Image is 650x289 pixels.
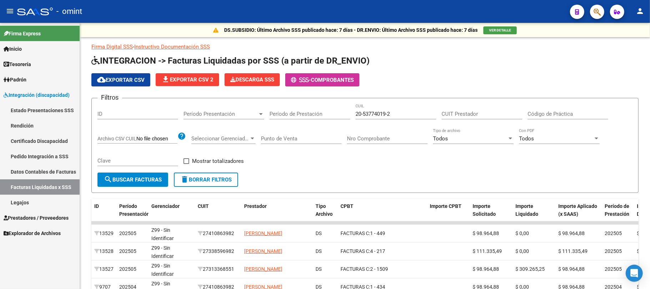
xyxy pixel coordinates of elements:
[341,203,353,209] span: CPBT
[316,203,333,217] span: Tipo Archivo
[156,73,219,86] button: Exportar CSV 2
[94,203,99,209] span: ID
[241,199,313,230] datatable-header-cell: Prestador
[4,214,69,222] span: Prestadores / Proveedores
[151,245,174,259] span: Z99 - Sin Identificar
[311,77,354,83] span: Comprobantes
[191,135,249,142] span: Seleccionar Gerenciador
[558,203,597,217] span: Importe Aplicado (x SAAS)
[195,199,241,230] datatable-header-cell: CUIT
[427,199,470,230] datatable-header-cell: Importe CPBT
[198,203,209,209] span: CUIT
[605,230,622,236] span: 202505
[285,73,359,86] button: -Comprobantes
[430,203,462,209] span: Importe CPBT
[473,266,499,272] span: $ 98.964,88
[515,203,538,217] span: Importe Liquidado
[513,199,555,230] datatable-header-cell: Importe Liquidado
[91,73,150,86] button: Exportar CSV
[4,30,41,38] span: Firma Express
[180,176,232,183] span: Borrar Filtros
[174,173,238,187] button: Borrar Filtros
[136,136,177,142] input: Archivo CSV CUIL
[97,136,136,141] span: Archivo CSV CUIL
[4,229,61,237] span: Explorador de Archivos
[161,76,213,83] span: Exportar CSV 2
[558,248,588,254] span: $ 111.335,49
[177,132,186,140] mat-icon: help
[4,76,26,84] span: Padrón
[341,247,424,255] div: 4 - 217
[341,266,370,272] span: FACTURAS C:
[313,199,338,230] datatable-header-cell: Tipo Archivo
[151,203,180,209] span: Gerenciador
[151,263,174,277] span: Z99 - Sin Identificar
[134,44,210,50] a: Instructivo Documentación SSS
[225,73,280,86] button: Descarga SSS
[56,4,82,19] span: - omint
[316,230,322,236] span: DS
[433,135,448,142] span: Todos
[119,203,150,217] span: Período Presentación
[151,227,174,241] span: Z99 - Sin Identificar
[180,175,189,184] mat-icon: delete
[97,173,168,187] button: Buscar Facturas
[198,265,238,273] div: 27313368551
[338,199,427,230] datatable-header-cell: CPBT
[341,229,424,238] div: 1 - 449
[515,248,529,254] span: $ 0,00
[244,266,282,272] span: [PERSON_NAME]
[341,265,424,273] div: 2 - 1509
[94,229,114,238] div: 13529
[192,157,244,165] span: Mostrar totalizadores
[341,248,370,254] span: FACTURAS C:
[97,75,106,84] mat-icon: cloud_download
[473,248,502,254] span: $ 111.335,49
[316,266,322,272] span: DS
[636,7,644,15] mat-icon: person
[470,199,513,230] datatable-header-cell: Importe Solicitado
[605,266,622,272] span: 202505
[161,75,170,84] mat-icon: file_download
[519,135,534,142] span: Todos
[244,203,267,209] span: Prestador
[119,248,136,254] span: 202505
[6,7,14,15] mat-icon: menu
[4,91,70,99] span: Integración (discapacidad)
[316,248,322,254] span: DS
[104,175,112,184] mat-icon: search
[244,248,282,254] span: [PERSON_NAME]
[91,56,369,66] span: INTEGRACION -> Facturas Liquidadas por SSS (a partir de DR_ENVIO)
[4,45,22,53] span: Inicio
[119,266,136,272] span: 202505
[602,199,634,230] datatable-header-cell: Período de Prestación
[341,230,370,236] span: FACTURAS C:
[473,230,499,236] span: $ 98.964,88
[489,28,511,32] span: VER DETALLE
[119,230,136,236] span: 202505
[555,199,602,230] datatable-header-cell: Importe Aplicado (x SAAS)
[91,199,116,230] datatable-header-cell: ID
[605,203,629,217] span: Período de Prestación
[558,230,585,236] span: $ 98.964,88
[225,73,280,86] app-download-masive: Descarga masiva de comprobantes (adjuntos)
[291,77,311,83] span: -
[91,43,639,51] p: -
[483,26,517,34] button: VER DETALLE
[515,266,545,272] span: $ 309.265,25
[94,265,114,273] div: 13527
[198,229,238,238] div: 27410863982
[515,230,529,236] span: $ 0,00
[94,247,114,255] div: 13528
[104,176,162,183] span: Buscar Facturas
[605,248,622,254] span: 202505
[224,26,478,34] p: DS.SUBSIDIO: Último Archivo SSS publicado hace: 7 días - DR.ENVIO: Último Archivo SSS publicado h...
[198,247,238,255] div: 27338596982
[473,203,496,217] span: Importe Solicitado
[97,77,145,83] span: Exportar CSV
[91,44,133,50] a: Firma Digital SSS
[558,266,585,272] span: $ 98.964,88
[244,230,282,236] span: [PERSON_NAME]
[116,199,148,230] datatable-header-cell: Período Presentación
[148,199,195,230] datatable-header-cell: Gerenciador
